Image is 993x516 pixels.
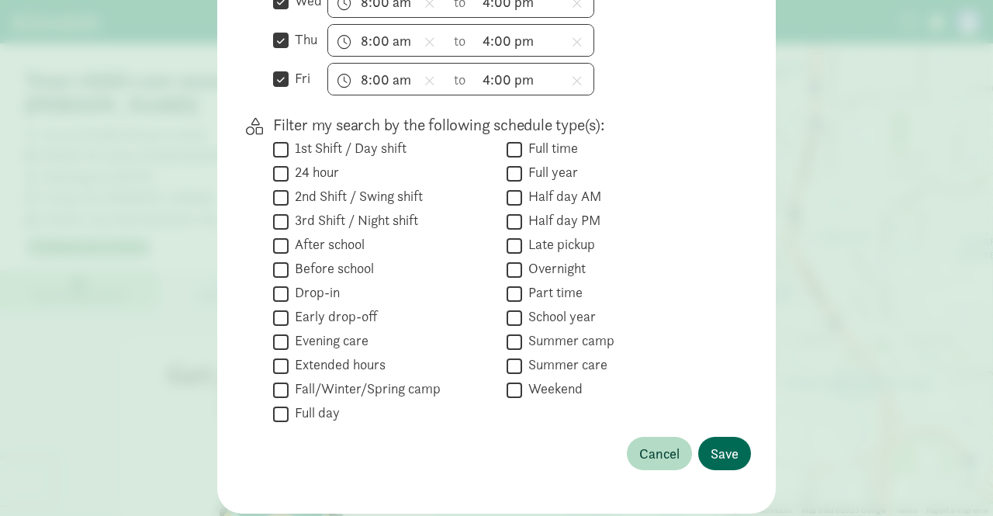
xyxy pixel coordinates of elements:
label: Full time [522,139,578,158]
label: Late pickup [522,235,595,254]
label: After school [289,235,365,254]
label: Weekend [522,379,583,398]
label: Before school [289,259,374,278]
label: Extended hours [289,355,386,374]
label: 3rd Shift / Night shift [289,211,418,230]
label: Part time [522,283,583,302]
label: 2nd Shift / Swing shift [289,187,423,206]
label: thu [289,30,317,49]
label: Fall/Winter/Spring camp [289,379,441,398]
button: Save [698,437,751,470]
label: Overnight [522,259,586,278]
label: Full year [522,163,578,182]
label: Drop-in [289,283,340,302]
span: to [454,69,468,90]
span: Save [711,443,739,464]
label: Half day AM [522,187,601,206]
label: Full day [289,403,340,422]
input: 5:00 pm [476,25,593,56]
label: Early drop-off [289,307,377,326]
input: 7:00 am [328,64,446,95]
input: 5:00 pm [476,64,593,95]
p: Filter my search by the following schedule type(s): [273,114,726,136]
label: 24 hour [289,163,339,182]
label: Summer care [522,355,607,374]
span: Cancel [639,443,680,464]
label: Summer camp [522,331,614,350]
button: Cancel [627,437,692,470]
label: 1st Shift / Day shift [289,139,407,158]
input: 7:00 am [328,25,446,56]
label: Evening care [289,331,368,350]
span: to [454,30,468,51]
label: fri [289,69,310,88]
label: School year [522,307,596,326]
label: Half day PM [522,211,600,230]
